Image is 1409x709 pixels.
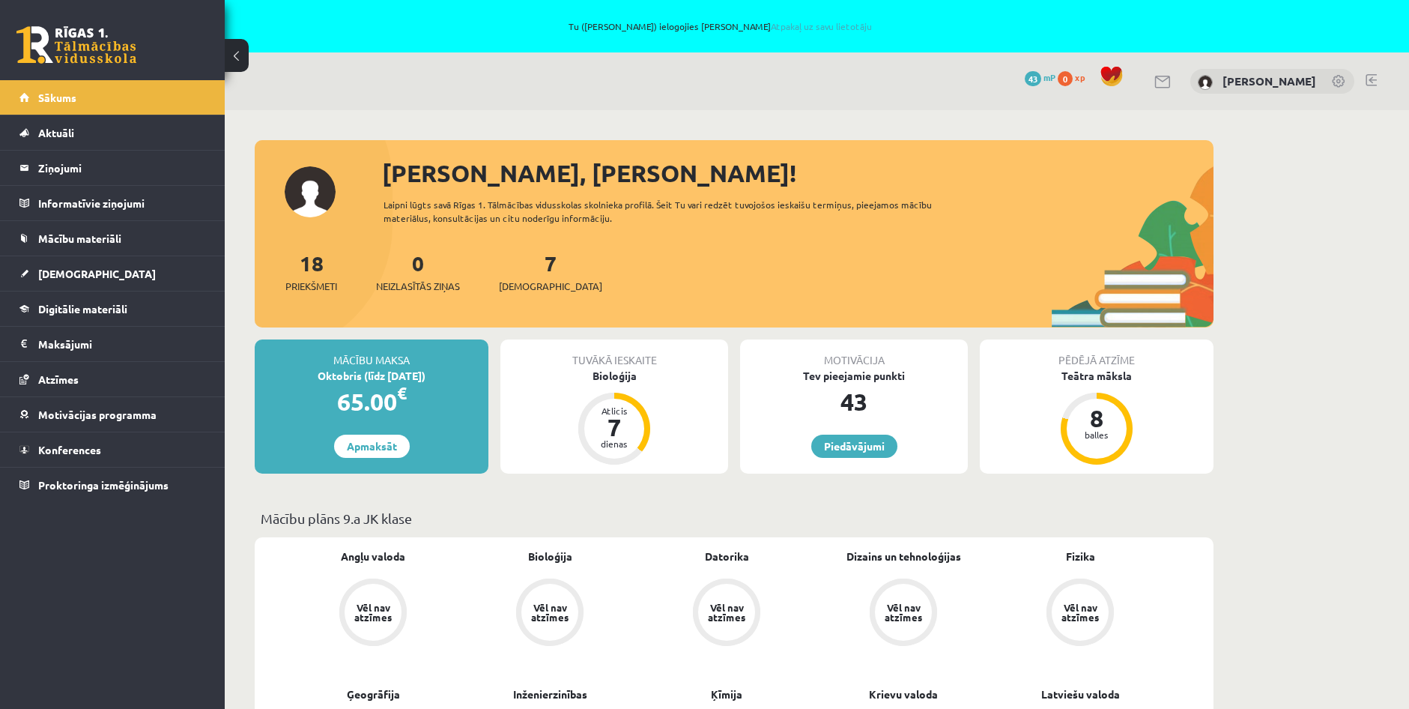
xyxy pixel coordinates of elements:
[1059,603,1101,622] div: Vēl nav atzīmes
[38,327,206,361] legend: Maksājumi
[38,372,79,386] span: Atzīmes
[19,256,206,291] a: [DEMOGRAPHIC_DATA]
[740,368,968,384] div: Tev pieejamie punkti
[38,151,206,185] legend: Ziņojumi
[1025,71,1055,83] a: 43 mP
[255,368,488,384] div: Oktobris (līdz [DATE])
[261,508,1208,528] p: Mācību plāns 9.a JK klase
[461,579,638,649] a: Vēl nav atzīmes
[638,579,815,649] a: Vēl nav atzīmes
[740,340,968,368] div: Motivācija
[500,368,728,467] a: Bioloģija Atlicis 7 dienas
[500,368,728,384] div: Bioloģija
[592,415,637,439] div: 7
[1074,406,1119,430] div: 8
[1066,549,1095,564] a: Fizika
[347,687,400,702] a: Ģeogrāfija
[38,443,101,456] span: Konferences
[19,80,206,115] a: Sākums
[869,687,938,702] a: Krievu valoda
[19,362,206,396] a: Atzīmes
[771,20,872,32] a: Atpakaļ uz savu lietotāju
[19,186,206,220] a: Informatīvie ziņojumi
[1025,71,1041,86] span: 43
[38,267,156,280] span: [DEMOGRAPHIC_DATA]
[740,384,968,420] div: 43
[285,279,337,294] span: Priekšmeti
[529,603,571,622] div: Vēl nav atzīmes
[38,126,74,139] span: Aktuāli
[1198,75,1213,90] img: Toms Dombrovskis
[811,435,897,458] a: Piedāvājumi
[711,687,742,702] a: Ķīmija
[38,232,121,245] span: Mācību materiāli
[19,468,206,502] a: Proktoringa izmēģinājums
[38,478,169,492] span: Proktoringa izmēģinājums
[38,186,206,220] legend: Informatīvie ziņojumi
[513,687,587,702] a: Inženierzinības
[341,549,405,564] a: Angļu valoda
[382,155,1213,191] div: [PERSON_NAME], [PERSON_NAME]!
[19,151,206,185] a: Ziņojumi
[1058,71,1092,83] a: 0 xp
[38,408,157,421] span: Motivācijas programma
[352,603,394,622] div: Vēl nav atzīmes
[705,549,749,564] a: Datorika
[1075,71,1085,83] span: xp
[592,406,637,415] div: Atlicis
[19,432,206,467] a: Konferences
[1058,71,1073,86] span: 0
[38,91,76,104] span: Sākums
[255,384,488,420] div: 65.00
[500,340,728,368] div: Tuvākā ieskaite
[397,382,407,404] span: €
[846,549,961,564] a: Dizains un tehnoloģijas
[592,439,637,448] div: dienas
[1222,73,1316,88] a: [PERSON_NAME]
[980,368,1213,467] a: Teātra māksla 8 balles
[528,549,572,564] a: Bioloģija
[255,340,488,368] div: Mācību maksa
[19,115,206,150] a: Aktuāli
[882,603,924,622] div: Vēl nav atzīmes
[499,250,602,294] a: 7[DEMOGRAPHIC_DATA]
[38,302,127,316] span: Digitālie materiāli
[19,221,206,256] a: Mācību materiāli
[285,579,461,649] a: Vēl nav atzīmes
[376,250,460,294] a: 0Neizlasītās ziņas
[706,603,748,622] div: Vēl nav atzīmes
[992,579,1169,649] a: Vēl nav atzīmes
[980,340,1213,368] div: Pēdējā atzīme
[376,279,460,294] span: Neizlasītās ziņas
[19,327,206,361] a: Maksājumi
[499,279,602,294] span: [DEMOGRAPHIC_DATA]
[172,22,1268,31] span: Tu ([PERSON_NAME]) ielogojies [PERSON_NAME]
[19,397,206,432] a: Motivācijas programma
[1043,71,1055,83] span: mP
[980,368,1213,384] div: Teātra māksla
[285,250,337,294] a: 18Priekšmeti
[1074,430,1119,439] div: balles
[334,435,410,458] a: Apmaksāt
[16,26,136,64] a: Rīgas 1. Tālmācības vidusskola
[815,579,992,649] a: Vēl nav atzīmes
[1041,687,1120,702] a: Latviešu valoda
[19,292,206,326] a: Digitālie materiāli
[384,198,959,225] div: Laipni lūgts savā Rīgas 1. Tālmācības vidusskolas skolnieka profilā. Šeit Tu vari redzēt tuvojošo...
